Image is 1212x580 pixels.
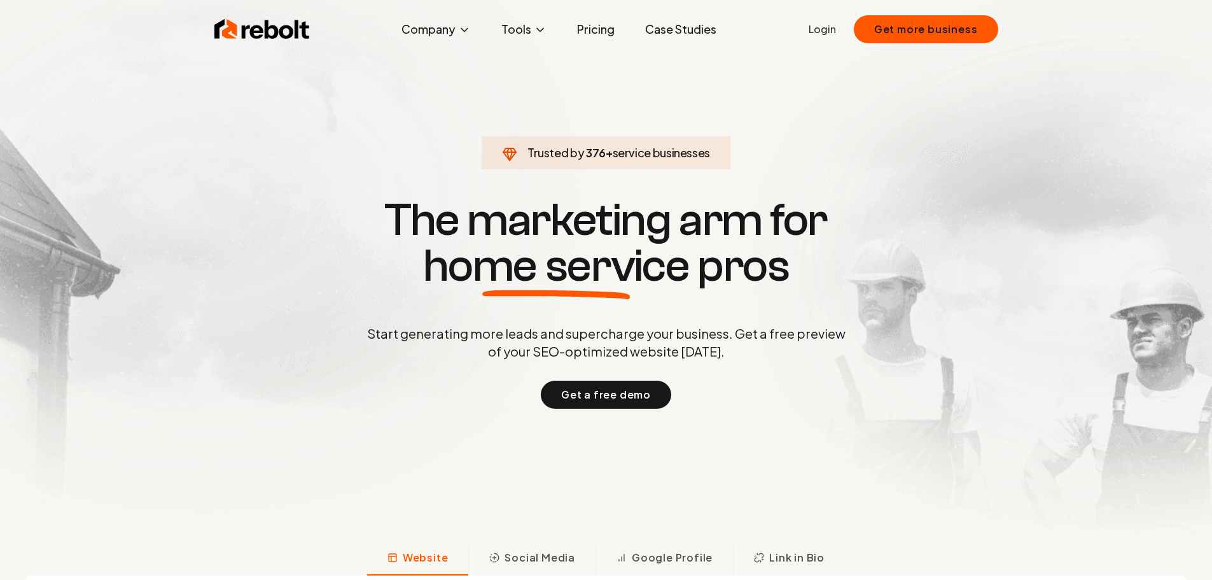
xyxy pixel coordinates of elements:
span: Google Profile [632,550,713,565]
button: Get more business [854,15,998,43]
span: home service [423,243,690,289]
span: Website [403,550,449,565]
button: Social Media [468,542,596,576]
span: + [606,145,613,160]
img: Rebolt Logo [214,17,310,42]
button: Website [367,542,469,576]
span: 376 [586,144,606,162]
button: Link in Bio [733,542,845,576]
a: Pricing [567,17,625,42]
p: Start generating more leads and supercharge your business. Get a free preview of your SEO-optimiz... [365,325,848,360]
button: Company [391,17,481,42]
span: service businesses [613,145,711,160]
button: Tools [491,17,557,42]
span: Social Media [505,550,575,565]
button: Google Profile [596,542,733,576]
a: Login [809,22,836,37]
span: Link in Bio [769,550,825,565]
h1: The marketing arm for pros [301,197,912,289]
span: Trusted by [527,145,584,160]
button: Get a free demo [541,381,671,409]
a: Case Studies [635,17,727,42]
